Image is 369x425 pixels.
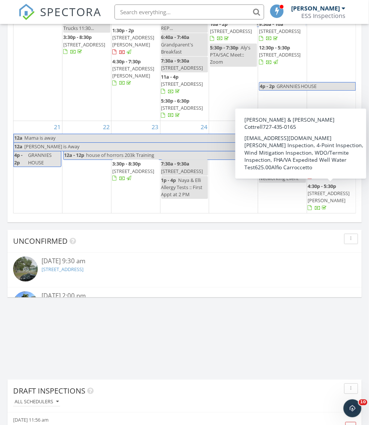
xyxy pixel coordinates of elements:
[112,3,154,24] a: 11:30a - 12:30p [STREET_ADDRESS]
[160,121,209,213] td: Go to September 24, 2025
[161,177,203,198] span: Naya & Elli Allergy Tests :: First Appt at 2 PM
[308,183,336,189] span: 4:30p - 5:30p
[346,121,356,133] a: Go to September 27, 2025
[259,160,301,181] span: Real Estate and Rocks Luxury Networking Event
[40,4,101,19] span: SPECTORA
[161,97,190,104] span: 5:30p - 6:30p
[112,57,159,88] a: 4:30p - 7:30p [STREET_ADDRESS][PERSON_NAME]
[112,26,159,57] a: 1:30p - 2p [STREET_ADDRESS][PERSON_NAME]
[259,82,275,90] span: 4p - 2p
[18,4,35,20] img: The Best Home Inspection Software - Spectora
[161,97,208,120] a: 5:30p - 6:30p [STREET_ADDRESS]
[112,34,154,48] span: [STREET_ADDRESS][PERSON_NAME]
[210,44,238,51] span: 5:30p - 7:30p
[308,190,350,204] span: [STREET_ADDRESS][PERSON_NAME]
[18,10,101,26] a: SPECTORA
[63,41,105,48] span: [STREET_ADDRESS]
[62,121,112,213] td: Go to September 22, 2025
[112,65,154,79] span: [STREET_ADDRESS][PERSON_NAME]
[359,400,368,406] span: 10
[259,51,301,58] span: [STREET_ADDRESS]
[161,168,203,174] span: [STREET_ADDRESS]
[308,152,330,158] span: 1p - 5:30p
[161,73,208,96] a: 11a - 4p [STREET_ADDRESS]
[112,160,141,167] span: 3:30p - 8:30p
[42,291,327,301] div: [DATE] 2:00 pm
[161,97,203,118] a: 5:30p - 6:30p [STREET_ADDRESS]
[161,160,190,167] span: 7:30a - 9:30a
[259,43,306,67] a: 12:30p - 5:30p [STREET_ADDRESS]
[307,121,356,213] td: Go to September 27, 2025
[112,160,154,181] a: 3:30p - 8:30p [STREET_ADDRESS]
[302,12,346,19] div: ESS Inspections
[161,81,203,87] span: [STREET_ADDRESS]
[210,20,257,43] a: 10a - 2p [STREET_ADDRESS]
[308,182,355,213] a: 4:30p - 5:30p [STREET_ADDRESS][PERSON_NAME]
[210,21,228,27] span: 10a - 2p
[63,34,105,55] a: 3:30p - 8:30p [STREET_ADDRESS]
[115,4,264,19] input: Search everything...
[248,121,258,133] a: Go to September 25, 2025
[308,183,350,211] a: 4:30p - 5:30p [STREET_ADDRESS][PERSON_NAME]
[199,121,209,133] a: Go to September 24, 2025
[209,121,258,213] td: Go to September 25, 2025
[13,256,38,281] img: streetview
[150,121,160,133] a: Go to September 23, 2025
[15,399,59,404] div: All schedulers
[210,21,252,42] a: 10a - 2p [STREET_ADDRESS]
[42,266,83,273] a: [STREET_ADDRESS]
[24,143,79,150] span: [PERSON_NAME] is Away
[308,152,350,180] a: 1p - 5:30p [STREET_ADDRESS][PERSON_NAME]
[277,83,317,89] span: GRANNIES HOUSE
[259,28,301,34] span: [STREET_ADDRESS]
[14,151,27,166] span: 4p - 2p
[13,121,62,213] td: Go to September 21, 2025
[210,44,250,65] span: Aly's PTA/SAC Meet:: Zoom
[14,134,23,142] span: 12a
[28,152,52,166] span: GRANNIES HOUSE
[259,21,301,42] a: 9:30a - 10a [STREET_ADDRESS]
[63,33,110,57] a: 3:30p - 8:30p [STREET_ADDRESS]
[112,58,141,65] span: 4:30p - 7:30p
[259,20,306,43] a: 9:30a - 10a [STREET_ADDRESS]
[63,34,92,40] span: 3:30p - 8:30p
[161,73,203,94] a: 11a - 4p [STREET_ADDRESS]
[13,291,38,316] img: streetview
[308,151,355,182] a: 1p - 5:30p [STREET_ADDRESS][PERSON_NAME]
[258,121,307,213] td: Go to September 26, 2025
[210,28,252,34] span: [STREET_ADDRESS]
[101,121,111,133] a: Go to September 22, 2025
[13,236,68,246] span: Unconfirmed
[64,151,85,159] span: 12a - 12p
[259,44,301,65] a: 12:30p - 5:30p [STREET_ADDRESS]
[161,73,179,80] span: 11a - 4p
[86,152,154,158] span: house of horrors 203k Training
[42,256,327,266] div: [DATE] 9:30 am
[24,134,55,141] span: Mama is away
[292,4,340,12] div: [PERSON_NAME]
[161,41,193,55] span: Grandparent's Breakfast
[259,160,274,167] span: 5p - 9p
[111,121,160,213] td: Go to September 23, 2025
[13,291,356,318] a: [DATE] 2:00 pm [STREET_ADDRESS]
[161,104,203,111] span: [STREET_ADDRESS]
[161,57,190,64] span: 7:30a - 9:30a
[112,58,154,86] a: 4:30p - 7:30p [STREET_ADDRESS][PERSON_NAME]
[112,27,134,34] span: 1:30p - 2p
[13,416,299,424] div: [DATE] 11:56 am
[13,256,356,283] a: [DATE] 9:30 am [STREET_ADDRESS]
[161,177,176,183] span: 1p - 4p
[112,160,159,183] a: 3:30p - 8:30p [STREET_ADDRESS]
[13,386,85,396] span: Draft Inspections
[112,27,154,55] a: 1:30p - 2p [STREET_ADDRESS][PERSON_NAME]
[112,168,154,174] span: [STREET_ADDRESS]
[344,400,362,418] iframe: Intercom live chat
[13,397,60,407] button: All schedulers
[14,143,23,151] span: 12a
[297,121,307,133] a: Go to September 26, 2025
[308,159,350,173] span: [STREET_ADDRESS][PERSON_NAME]
[161,64,203,71] span: [STREET_ADDRESS]
[259,44,290,51] span: 12:30p - 5:30p
[52,121,62,133] a: Go to September 21, 2025
[161,34,190,40] span: 6:40a - 7:40a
